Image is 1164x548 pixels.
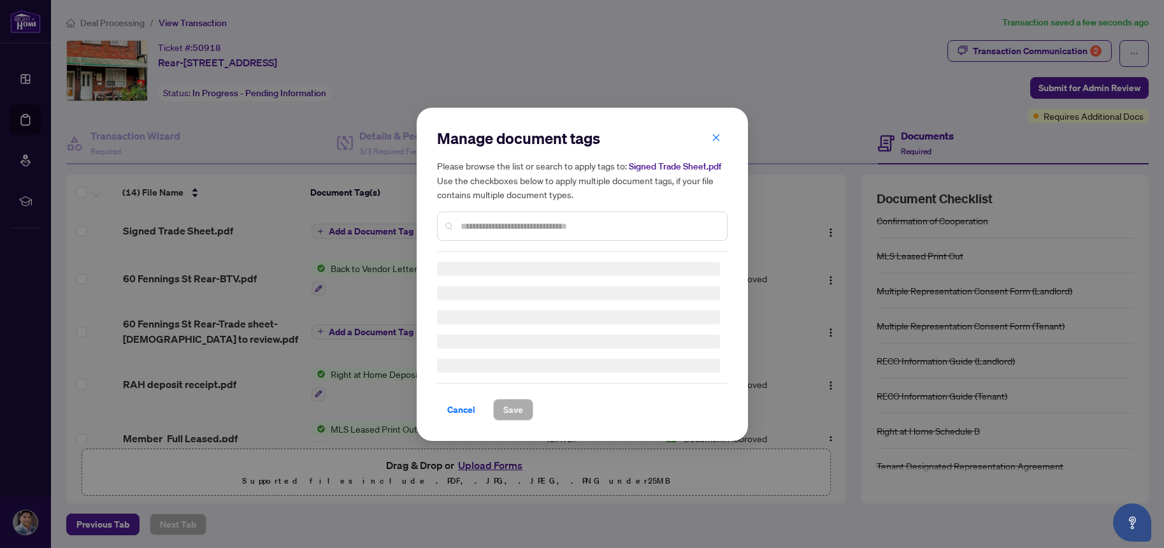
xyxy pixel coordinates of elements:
[437,399,485,421] button: Cancel
[629,161,721,172] span: Signed Trade Sheet.pdf
[447,400,475,420] span: Cancel
[493,399,533,421] button: Save
[437,128,728,148] h2: Manage document tags
[437,159,728,201] h5: Please browse the list or search to apply tags to: Use the checkboxes below to apply multiple doc...
[712,133,721,141] span: close
[1113,503,1151,542] button: Open asap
